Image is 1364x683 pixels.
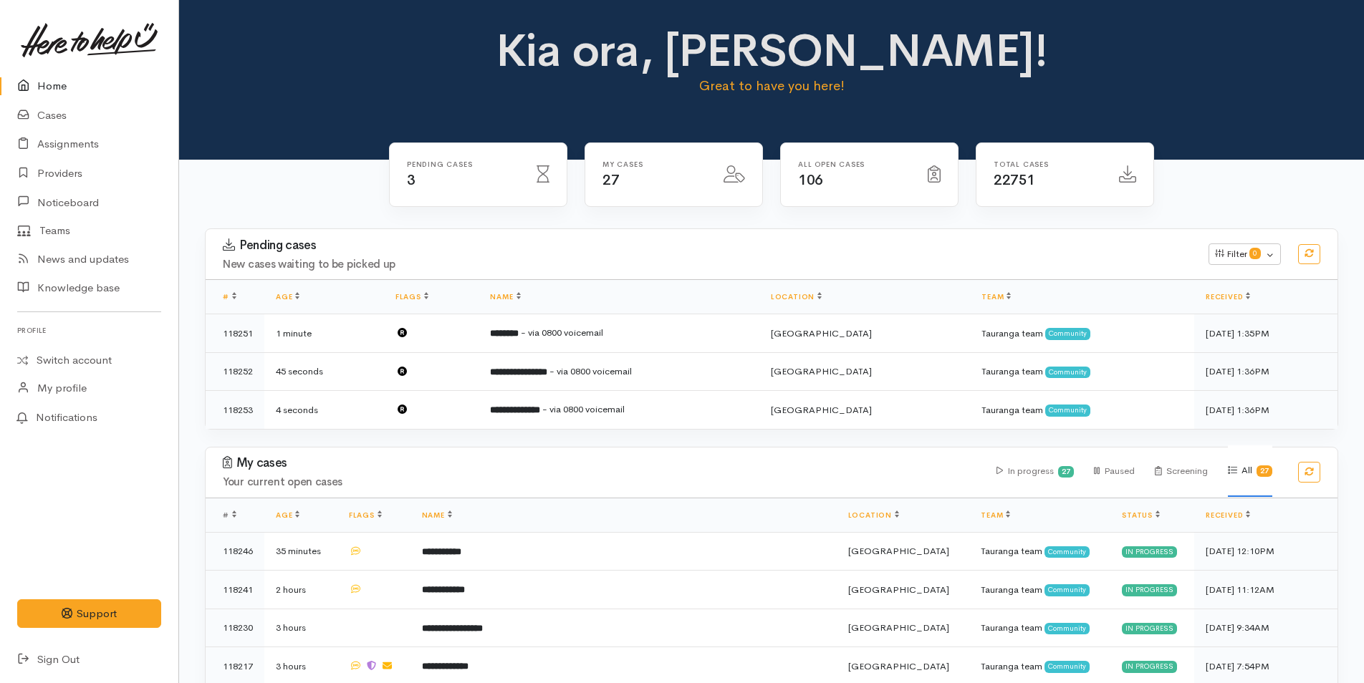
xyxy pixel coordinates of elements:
span: Community [1044,546,1090,558]
span: [GEOGRAPHIC_DATA] [771,404,872,416]
td: 1 minute [264,314,384,353]
td: 35 minutes [264,532,337,571]
span: Community [1045,367,1090,378]
span: Community [1044,661,1090,672]
h6: Pending cases [407,160,519,168]
a: Age [276,510,299,520]
td: [DATE] 11:12AM [1194,571,1337,609]
td: Tauranga team [970,352,1194,391]
td: 118230 [206,609,264,647]
a: Location [771,292,822,301]
h3: Pending cases [223,238,1191,253]
h6: Total cases [994,160,1102,168]
div: Paused [1094,446,1135,497]
div: In progress [1122,546,1177,558]
td: Tauranga team [970,314,1194,353]
h3: My cases [223,456,979,470]
b: 27 [1062,467,1070,476]
span: [GEOGRAPHIC_DATA] [771,327,872,339]
td: Tauranga team [969,571,1110,609]
td: Tauranga team [969,532,1110,571]
h6: Profile [17,321,161,340]
td: 45 seconds [264,352,384,391]
td: [DATE] 1:35PM [1194,314,1337,353]
span: [GEOGRAPHIC_DATA] [771,365,872,377]
div: Screening [1155,446,1208,497]
a: # [223,292,236,301]
td: Tauranga team [969,609,1110,647]
a: Name [422,510,452,520]
span: Community [1044,623,1090,634]
td: [DATE] 1:36PM [1194,391,1337,429]
span: # [223,510,236,520]
td: Tauranga team [970,391,1194,429]
span: [GEOGRAPHIC_DATA] [848,621,949,634]
a: Received [1206,510,1250,520]
td: 118253 [206,391,264,429]
a: Flags [349,510,382,520]
span: - via 0800 voicemail [549,365,632,377]
a: Received [1206,292,1250,301]
a: Team [981,510,1010,520]
span: Community [1044,584,1090,596]
span: 0 [1249,248,1261,259]
h4: Your current open cases [223,476,979,488]
h4: New cases waiting to be picked up [223,258,1191,271]
a: Flags [395,292,428,301]
a: Name [490,292,520,301]
button: Filter0 [1209,243,1281,265]
td: 118241 [206,571,264,609]
div: In progress [1122,661,1177,672]
h6: My cases [602,160,706,168]
p: Great to have you here! [493,76,1051,96]
button: Support [17,599,161,629]
span: [GEOGRAPHIC_DATA] [848,545,949,557]
div: In progress [1122,584,1177,596]
td: [DATE] 9:34AM [1194,609,1337,647]
b: 27 [1260,466,1269,475]
span: - via 0800 voicemail [521,326,603,339]
span: 22751 [994,171,1035,189]
td: 118252 [206,352,264,391]
span: [GEOGRAPHIC_DATA] [848,660,949,672]
div: In progress [996,446,1075,497]
a: Location [848,510,899,520]
a: Age [276,292,299,301]
a: Status [1122,510,1160,520]
span: Community [1045,328,1090,339]
div: In progress [1122,623,1177,634]
a: Team [981,292,1011,301]
h6: All Open cases [798,160,911,168]
td: [DATE] 1:36PM [1194,352,1337,391]
span: [GEOGRAPHIC_DATA] [848,583,949,596]
span: 3 [407,171,416,189]
td: 118251 [206,314,264,353]
td: 118246 [206,532,264,571]
td: 3 hours [264,609,337,647]
td: 4 seconds [264,391,384,429]
span: 27 [602,171,619,189]
div: All [1228,445,1272,497]
span: - via 0800 voicemail [542,403,625,415]
span: 106 [798,171,823,189]
td: 2 hours [264,571,337,609]
td: [DATE] 12:10PM [1194,532,1337,571]
h1: Kia ora, [PERSON_NAME]! [493,26,1051,76]
span: Community [1045,405,1090,416]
